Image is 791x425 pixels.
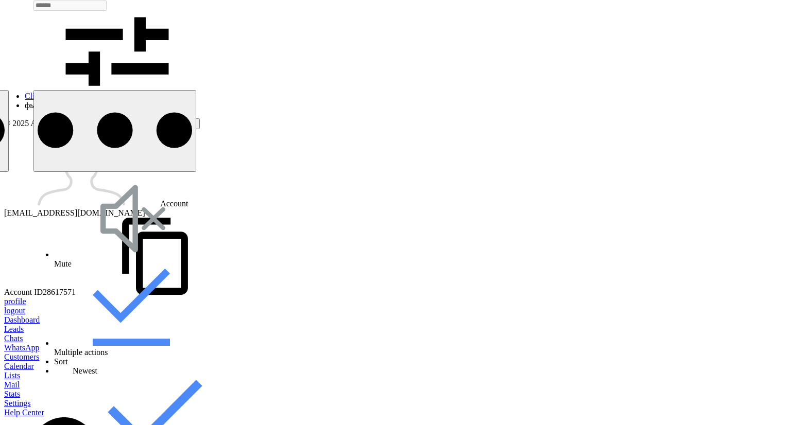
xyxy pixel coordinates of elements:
a: Calendar [4,362,787,371]
a: Leads [4,325,787,334]
a: Settings [4,399,787,408]
a: Help Center [4,408,787,417]
div: [EMAIL_ADDRESS][DOMAIN_NAME] [4,208,787,218]
a: WhatsApp [4,343,787,352]
a: Mail [4,380,787,389]
a: Dashboard [4,315,787,325]
a: Stats [4,389,787,399]
a: Chats [4,334,787,343]
a: Customers [4,352,787,362]
a: Lists [4,371,787,380]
